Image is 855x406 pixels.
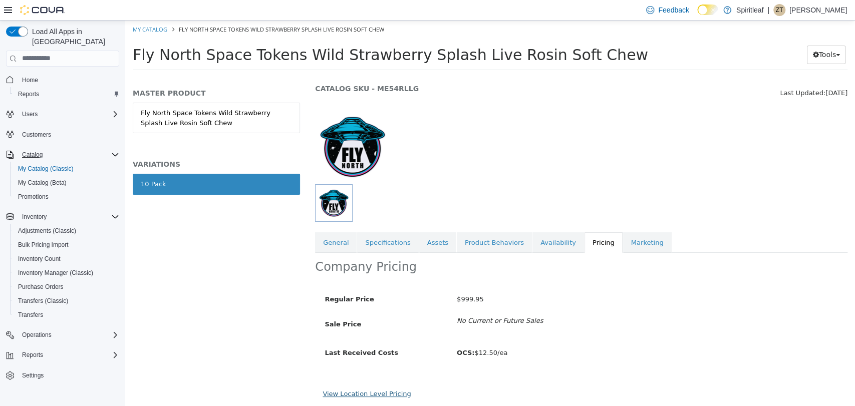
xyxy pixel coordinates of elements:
[14,309,47,321] a: Transfers
[332,328,349,336] b: OCS:
[332,275,359,282] span: $999.95
[14,253,65,265] a: Inventory Count
[14,267,119,279] span: Inventory Manager (Classic)
[8,82,175,113] a: Fly North Space Tokens Wild Strawberry Splash Live Rosin Soft Chew
[190,89,265,164] img: 150
[18,349,47,361] button: Reports
[8,26,523,43] span: Fly North Space Tokens Wild Strawberry Splash Live Rosin Soft Chew
[682,25,720,44] button: Tools
[2,73,123,87] button: Home
[18,108,42,120] button: Users
[18,211,51,223] button: Inventory
[10,176,123,190] button: My Catalog (Beta)
[2,368,123,382] button: Settings
[18,108,119,120] span: Users
[190,239,292,254] h2: Company Pricing
[14,281,119,293] span: Purchase Orders
[14,177,71,189] a: My Catalog (Beta)
[697,15,698,16] span: Dark Mode
[697,5,718,15] input: Dark Mode
[22,76,38,84] span: Home
[18,74,119,86] span: Home
[8,139,175,148] h5: VARIATIONS
[10,190,123,204] button: Promotions
[199,328,273,336] span: Last Received Costs
[14,295,119,307] span: Transfers (Classic)
[18,90,39,98] span: Reports
[28,27,119,47] span: Load All Apps in [GEOGRAPHIC_DATA]
[199,275,248,282] span: Regular Price
[14,163,78,175] a: My Catalog (Classic)
[14,239,119,251] span: Bulk Pricing Import
[332,296,418,304] i: No Current or Future Sales
[10,280,123,294] button: Purchase Orders
[22,213,47,221] span: Inventory
[14,88,119,100] span: Reports
[18,297,68,305] span: Transfers (Classic)
[14,267,97,279] a: Inventory Manager (Classic)
[2,107,123,121] button: Users
[22,110,38,118] span: Users
[18,241,69,249] span: Bulk Pricing Import
[773,4,785,16] div: Zach T
[14,309,119,321] span: Transfers
[54,5,259,13] span: Fly North Space Tokens Wild Strawberry Splash Live Rosin Soft Chew
[18,211,119,223] span: Inventory
[294,212,331,233] a: Assets
[14,253,119,265] span: Inventory Count
[18,165,74,173] span: My Catalog (Classic)
[332,328,382,336] span: $12.50/ea
[18,369,48,381] a: Settings
[190,64,586,73] h5: CATALOG SKU - ME54RLLG
[2,148,123,162] button: Catalog
[407,212,459,233] a: Availability
[14,225,119,237] span: Adjustments (Classic)
[18,255,61,263] span: Inventory Count
[658,5,689,15] span: Feedback
[18,179,67,187] span: My Catalog (Beta)
[20,5,65,15] img: Cova
[18,193,49,201] span: Promotions
[199,300,236,307] span: Sale Price
[232,212,293,233] a: Specifications
[22,151,43,159] span: Catalog
[22,131,51,139] span: Customers
[10,252,123,266] button: Inventory Count
[10,162,123,176] button: My Catalog (Classic)
[2,348,123,362] button: Reports
[18,283,64,291] span: Purchase Orders
[18,227,76,235] span: Adjustments (Classic)
[2,127,123,142] button: Customers
[2,210,123,224] button: Inventory
[14,225,80,237] a: Adjustments (Classic)
[789,4,847,16] p: [PERSON_NAME]
[18,349,119,361] span: Reports
[736,4,763,16] p: Spiritleaf
[22,371,44,379] span: Settings
[14,191,119,203] span: Promotions
[14,177,119,189] span: My Catalog (Beta)
[190,212,231,233] a: General
[2,328,123,342] button: Operations
[332,212,407,233] a: Product Behaviors
[18,329,56,341] button: Operations
[655,69,700,76] span: Last Updated:
[18,329,119,341] span: Operations
[197,369,286,377] a: View Location Level Pricing
[14,281,68,293] a: Purchase Orders
[22,351,43,359] span: Reports
[459,212,497,233] a: Pricing
[16,159,41,169] div: 10 Pack
[10,224,123,238] button: Adjustments (Classic)
[10,294,123,308] button: Transfers (Classic)
[10,308,123,322] button: Transfers
[498,212,546,233] a: Marketing
[18,311,43,319] span: Transfers
[10,266,123,280] button: Inventory Manager (Classic)
[767,4,769,16] p: |
[10,238,123,252] button: Bulk Pricing Import
[8,68,175,77] h5: MASTER PRODUCT
[8,5,42,13] a: My Catalog
[18,369,119,381] span: Settings
[18,128,119,141] span: Customers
